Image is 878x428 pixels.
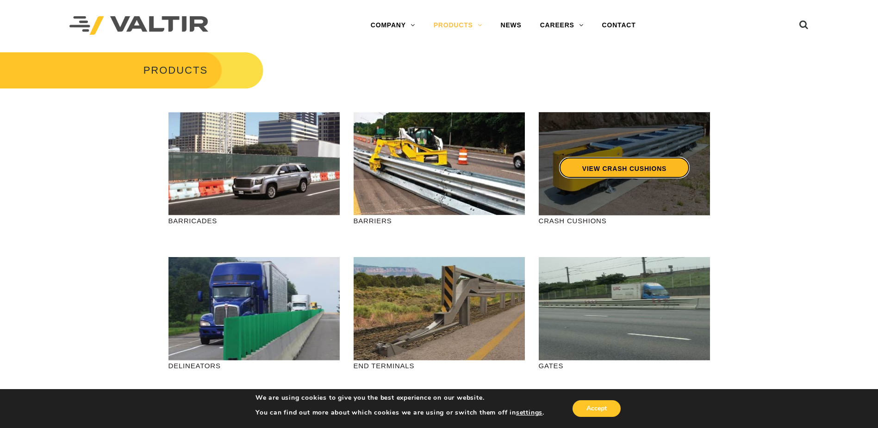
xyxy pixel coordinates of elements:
a: CONTACT [593,16,645,35]
a: PRODUCTS [424,16,492,35]
button: settings [516,409,542,417]
p: DELINEATORS [168,360,340,371]
p: We are using cookies to give you the best experience on our website. [255,394,544,402]
p: You can find out more about which cookies we are using or switch them off in . [255,409,544,417]
p: BARRIERS [354,215,525,226]
img: Valtir [69,16,208,35]
p: END TERMINALS [354,360,525,371]
a: COMPANY [361,16,424,35]
a: CAREERS [531,16,593,35]
p: GATES [539,360,710,371]
a: VIEW CRASH CUSHIONS [559,157,689,178]
p: BARRICADES [168,215,340,226]
button: Accept [573,400,621,417]
p: CRASH CUSHIONS [539,215,710,226]
a: NEWS [492,16,531,35]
